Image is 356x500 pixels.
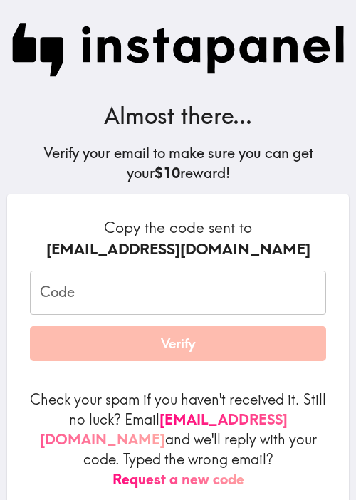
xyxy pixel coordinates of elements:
button: Request a new code [112,469,244,489]
div: [EMAIL_ADDRESS][DOMAIN_NAME] [30,239,326,260]
button: Verify [30,326,326,362]
b: $10 [155,164,180,182]
img: Instapanel [11,23,345,77]
h5: Verify your email to make sure you can get your reward! [11,143,345,183]
a: [EMAIL_ADDRESS][DOMAIN_NAME] [40,410,288,448]
input: xxx_xxx_xxx [30,271,326,315]
p: Check your spam if you haven't received it. Still no luck? Email and we'll reply with your code. ... [30,390,326,489]
h6: Copy the code sent to [30,217,326,259]
h3: Almost there... [11,100,345,132]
